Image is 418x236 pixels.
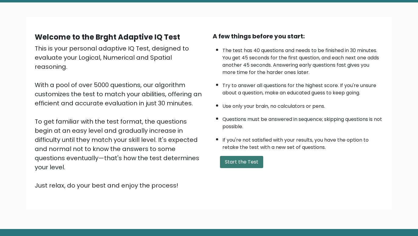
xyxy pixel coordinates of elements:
[220,156,263,168] button: Start the Test
[222,133,383,151] li: If you're not satisfied with your results, you have the option to retake the test with a new set ...
[35,32,180,42] b: Welcome to the Brght Adaptive IQ Test
[222,113,383,130] li: Questions must be answered in sequence; skipping questions is not possible.
[222,100,383,110] li: Use only your brain, no calculators or pens.
[222,79,383,97] li: Try to answer all questions for the highest score. If you're unsure about a question, make an edu...
[35,44,205,190] div: This is your personal adaptive IQ Test, designed to evaluate your Logical, Numerical and Spatial ...
[222,44,383,76] li: The test has 40 questions and needs to be finished in 30 minutes. You get 45 seconds for the firs...
[213,32,383,41] div: A few things before you start:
